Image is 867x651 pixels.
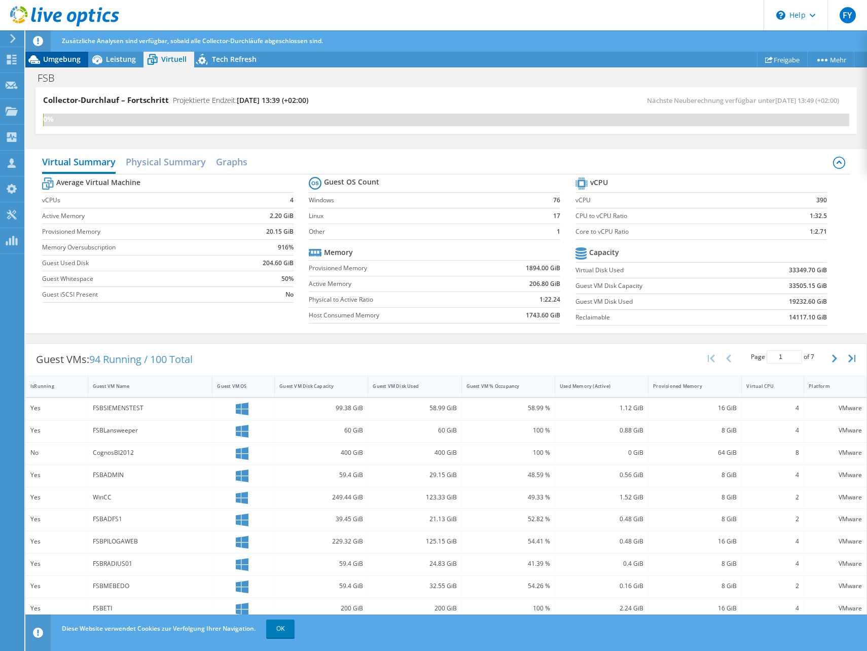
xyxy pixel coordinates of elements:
div: 125.15 GiB [373,536,456,547]
div: 4 [746,536,799,547]
div: Yes [30,425,83,436]
b: 17 [553,211,560,221]
div: VMware [809,403,862,414]
div: 2.24 GiB [560,603,643,614]
div: 64 GiB [653,447,737,458]
label: Physical to Active Ratio [309,295,481,305]
div: 400 GiB [373,447,456,458]
div: Guest VM % Occupancy [466,383,538,389]
div: 2 [746,514,799,525]
div: 59.4 GiB [279,581,363,592]
div: 21.13 GiB [373,514,456,525]
div: 200 GiB [373,603,456,614]
div: 41.39 % [466,558,550,569]
div: Guest VM Disk Used [373,383,444,389]
div: WinCC [93,492,208,503]
div: 32.55 GiB [373,581,456,592]
span: Tech Refresh [212,54,257,64]
div: 1.52 GiB [560,492,643,503]
label: Active Memory [309,279,481,289]
a: OK [266,620,295,638]
span: [DATE] 13:49 (+02:00) [775,96,839,105]
div: VMware [809,603,862,614]
div: 8 GiB [653,514,737,525]
h2: Virtual Summary [42,152,116,174]
div: VMware [809,469,862,481]
div: 58.99 % [466,403,550,414]
div: Yes [30,581,83,592]
div: 4 [746,558,799,569]
div: 60 GiB [279,425,363,436]
div: 4 [746,603,799,614]
div: Yes [30,558,83,569]
div: 0 GiB [560,447,643,458]
div: 100 % [466,425,550,436]
span: Leistung [106,54,136,64]
label: Virtual Disk Used [575,265,740,275]
div: 229.32 GiB [279,536,363,547]
div: Provisioned Memory [653,383,725,389]
a: Freigabe [757,52,808,67]
div: VMware [809,425,862,436]
div: 39.45 GiB [279,514,363,525]
label: Windows [309,195,537,205]
label: Host Consumed Memory [309,310,481,320]
div: 200 GiB [279,603,363,614]
div: VMware [809,558,862,569]
div: 0.88 GiB [560,425,643,436]
b: 19232.60 GiB [789,297,827,307]
b: 76 [553,195,560,205]
div: 100 % [466,603,550,614]
label: vCPU [575,195,770,205]
div: 0.48 GiB [560,514,643,525]
label: Guest VM Disk Capacity [575,281,740,291]
label: Guest Used Disk [42,258,233,268]
label: Guest iSCSI Present [42,290,233,300]
div: FSBRADIUS01 [93,558,208,569]
div: 8 GiB [653,558,737,569]
div: 8 GiB [653,581,737,592]
b: 916% [278,242,294,252]
b: Average Virtual Machine [56,177,140,188]
div: 8 GiB [653,469,737,481]
label: CPU to vCPU Ratio [575,211,770,221]
div: 16 GiB [653,603,737,614]
div: No [30,447,83,458]
label: Provisioned Memory [309,263,481,273]
div: 0.4 GiB [560,558,643,569]
div: 52.82 % [466,514,550,525]
h2: Physical Summary [126,152,206,172]
label: Guest VM Disk Used [575,297,740,307]
b: 1743.60 GiB [526,310,560,320]
div: VMware [809,447,862,458]
b: 2.20 GiB [270,211,294,221]
b: 33505.15 GiB [789,281,827,291]
label: Other [309,227,537,237]
span: FY [840,7,856,23]
label: vCPUs [42,195,233,205]
b: 20.15 GiB [266,227,294,237]
b: 1:22.24 [539,295,560,305]
h1: FSB [33,73,70,84]
b: 1 [557,227,560,237]
div: 59.4 GiB [279,558,363,569]
div: VMware [809,492,862,503]
b: vCPU [590,177,608,188]
label: Active Memory [42,211,233,221]
div: Yes [30,403,83,414]
div: 24.83 GiB [373,558,456,569]
div: 1.12 GiB [560,403,643,414]
span: [DATE] 13:39 (+02:00) [237,95,308,105]
b: 204.60 GiB [263,258,294,268]
span: 94 Running / 100 Total [89,352,193,366]
div: Platform [809,383,850,389]
div: 54.26 % [466,581,550,592]
div: Yes [30,492,83,503]
div: Guest VMs: [26,344,203,375]
div: Yes [30,469,83,481]
div: IsRunning [30,383,71,389]
div: FSBMEBEDO [93,581,208,592]
div: FSBSIEMENSTEST [93,403,208,414]
h4: Projektierte Endzeit: [173,95,308,106]
label: Memory Oversubscription [42,242,233,252]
